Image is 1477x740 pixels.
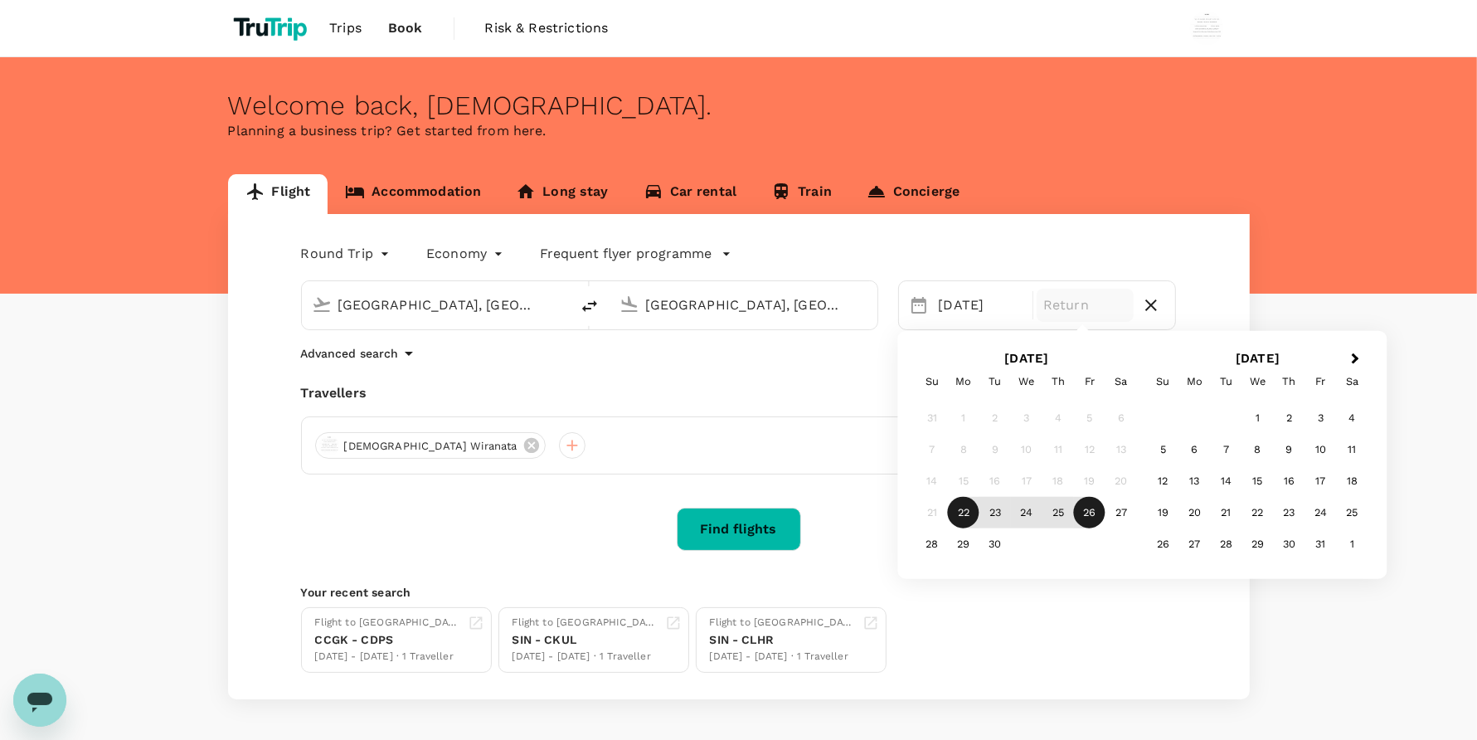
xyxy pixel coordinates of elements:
[911,351,1143,366] h2: [DATE]
[1337,497,1368,528] div: Choose Saturday, October 25th, 2025
[948,497,979,528] div: Choose Monday, September 22nd, 2025
[315,649,461,665] div: [DATE] - [DATE] · 1 Traveller
[646,292,843,318] input: Going to
[677,508,801,551] button: Find flights
[1105,465,1137,497] div: Not available Saturday, September 20th, 2025
[228,174,328,214] a: Flight
[1148,434,1179,465] div: Choose Sunday, October 5th, 2025
[329,18,362,38] span: Trips
[916,465,948,497] div: Not available Sunday, September 14th, 2025
[426,241,507,267] div: Economy
[558,303,561,306] button: Open
[1042,434,1074,465] div: Not available Thursday, September 11th, 2025
[1211,465,1242,497] div: Choose Tuesday, October 14th, 2025
[1148,366,1179,397] div: Sunday
[1242,402,1274,434] div: Choose Wednesday, October 1st, 2025
[1337,366,1368,397] div: Saturday
[1274,402,1305,434] div: Choose Thursday, October 2nd, 2025
[849,174,977,214] a: Concierge
[1242,497,1274,528] div: Choose Wednesday, October 22nd, 2025
[1074,497,1105,528] div: Choose Friday, September 26th, 2025
[328,174,498,214] a: Accommodation
[1337,402,1368,434] div: Choose Saturday, October 4th, 2025
[1211,366,1242,397] div: Tuesday
[301,584,1177,601] p: Your recent search
[1148,402,1368,560] div: Month October, 2025
[979,402,1011,434] div: Not available Tuesday, September 2nd, 2025
[1274,528,1305,560] div: Choose Thursday, October 30th, 2025
[979,434,1011,465] div: Not available Tuesday, September 9th, 2025
[1011,465,1042,497] div: Not available Wednesday, September 17th, 2025
[13,674,66,727] iframe: Button to launch messaging window, conversation in progress
[979,465,1011,497] div: Not available Tuesday, September 16th, 2025
[513,615,658,631] div: Flight to [GEOGRAPHIC_DATA]
[916,402,1137,560] div: Month September, 2025
[754,174,849,214] a: Train
[979,497,1011,528] div: Choose Tuesday, September 23rd, 2025
[1274,366,1305,397] div: Thursday
[1242,434,1274,465] div: Choose Wednesday, October 8th, 2025
[1179,366,1211,397] div: Monday
[1274,434,1305,465] div: Choose Thursday, October 9th, 2025
[1305,497,1337,528] div: Choose Friday, October 24th, 2025
[1074,465,1105,497] div: Not available Friday, September 19th, 2025
[1074,434,1105,465] div: Not available Friday, September 12th, 2025
[1011,497,1042,528] div: Choose Wednesday, September 24th, 2025
[301,345,399,362] p: Advanced search
[301,383,1177,403] div: Travellers
[1337,528,1368,560] div: Choose Saturday, November 1st, 2025
[1105,402,1137,434] div: Not available Saturday, September 6th, 2025
[1179,465,1211,497] div: Choose Monday, October 13th, 2025
[1343,347,1370,373] button: Next Month
[1142,351,1373,366] h2: [DATE]
[315,615,461,631] div: Flight to [GEOGRAPHIC_DATA]
[1148,465,1179,497] div: Choose Sunday, October 12th, 2025
[948,528,979,560] div: Choose Monday, September 29th, 2025
[979,528,1011,560] div: Choose Tuesday, September 30th, 2025
[1305,465,1337,497] div: Choose Friday, October 17th, 2025
[1305,528,1337,560] div: Choose Friday, October 31st, 2025
[710,649,856,665] div: [DATE] - [DATE] · 1 Traveller
[1042,402,1074,434] div: Not available Thursday, September 4th, 2025
[1337,434,1368,465] div: Choose Saturday, October 11th, 2025
[916,528,948,560] div: Choose Sunday, September 28th, 2025
[540,244,712,264] p: Frequent flyer programme
[1148,528,1179,560] div: Choose Sunday, October 26th, 2025
[315,432,546,459] div: [DEMOGRAPHIC_DATA] Wiranata
[388,18,423,38] span: Book
[1274,465,1305,497] div: Choose Thursday, October 16th, 2025
[301,343,419,363] button: Advanced search
[948,366,979,397] div: Monday
[916,402,948,434] div: Not available Sunday, August 31st, 2025
[338,292,535,318] input: Depart from
[485,18,609,38] span: Risk & Restrictions
[1042,465,1074,497] div: Not available Thursday, September 18th, 2025
[1043,295,1127,315] p: Return
[1274,497,1305,528] div: Choose Thursday, October 23rd, 2025
[498,174,625,214] a: Long stay
[626,174,755,214] a: Car rental
[1011,366,1042,397] div: Wednesday
[932,289,1029,322] div: [DATE]
[1011,434,1042,465] div: Not available Wednesday, September 10th, 2025
[1105,366,1137,397] div: Saturday
[1074,366,1105,397] div: Friday
[1148,497,1179,528] div: Choose Sunday, October 19th, 2025
[1179,434,1211,465] div: Choose Monday, October 6th, 2025
[1305,402,1337,434] div: Choose Friday, October 3rd, 2025
[1211,497,1242,528] div: Choose Tuesday, October 21st, 2025
[319,436,339,455] img: avatar-655f099880fca.png
[1011,402,1042,434] div: Not available Wednesday, September 3rd, 2025
[979,366,1011,397] div: Tuesday
[916,497,948,528] div: Not available Sunday, September 21st, 2025
[334,438,527,455] span: [DEMOGRAPHIC_DATA] Wiranata
[948,465,979,497] div: Not available Monday, September 15th, 2025
[513,631,658,649] div: SIN - CKUL
[916,366,948,397] div: Sunday
[1211,528,1242,560] div: Choose Tuesday, October 28th, 2025
[1305,434,1337,465] div: Choose Friday, October 10th, 2025
[1105,497,1137,528] div: Choose Saturday, September 27th, 2025
[228,121,1250,141] p: Planning a business trip? Get started from here.
[540,244,731,264] button: Frequent flyer programme
[916,434,948,465] div: Not available Sunday, September 7th, 2025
